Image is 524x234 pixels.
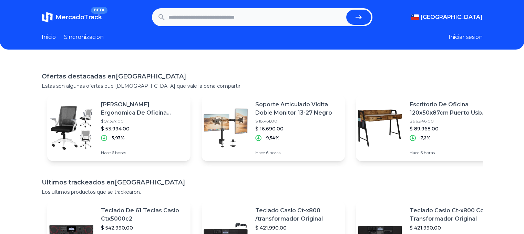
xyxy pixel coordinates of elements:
span: MercadoTrack [55,13,102,21]
p: Hace 6 horas [255,150,339,156]
button: [GEOGRAPHIC_DATA] [411,13,483,21]
p: $ 18.451,00 [255,118,339,124]
p: -7,2% [419,135,431,141]
span: BETA [91,7,107,14]
p: Teclado Casio Ct-x800 /transformador Original [255,206,339,223]
p: $ 421.990,00 [255,224,339,231]
p: Escritorio De Oficina 120x50x87cm Puerto Usb Bolsillo Gancho [410,100,494,117]
h1: Ofertas destacadas en [GEOGRAPHIC_DATA] [42,72,483,81]
a: Inicio [42,33,56,41]
img: Featured image [202,104,250,152]
p: Teclado De 61 Teclas Casio Ctx5000c2 [101,206,185,223]
img: Featured image [47,104,95,152]
p: Hace 6 horas [101,150,185,156]
p: $ 96.946,00 [410,118,494,124]
img: Chile [411,14,419,20]
p: Estas son algunas ofertas que [DEMOGRAPHIC_DATA] que vale la pena compartir. [42,83,483,89]
p: Hace 6 horas [410,150,494,156]
p: Soporte Articulado Vidita Doble Monitor 13-27 Negro [255,100,339,117]
p: -5,93% [110,135,125,141]
p: Teclado Casio Ct-x800 Con Transformador Original [410,206,494,223]
span: [GEOGRAPHIC_DATA] [421,13,483,21]
img: Featured image [356,104,404,152]
a: Sincronizacion [64,33,104,41]
img: MercadoTrack [42,12,53,23]
p: $ 16.690,00 [255,125,339,132]
p: $ 89.968,00 [410,125,494,132]
a: Featured image[PERSON_NAME] Ergonomica De Oficina Escritorio Ejecutiva Látex$ 57.397,00$ 53.994,0... [47,95,191,161]
p: $ 53.994,00 [101,125,185,132]
a: Featured imageSoporte Articulado Vidita Doble Monitor 13-27 Negro$ 18.451,00$ 16.690,00-9,54%Hace... [202,95,345,161]
p: $ 421.990,00 [410,224,494,231]
h1: Ultimos trackeados en [GEOGRAPHIC_DATA] [42,178,483,187]
p: $ 542.990,00 [101,224,185,231]
p: [PERSON_NAME] Ergonomica De Oficina Escritorio Ejecutiva Látex [101,100,185,117]
a: MercadoTrackBETA [42,12,102,23]
button: Iniciar sesion [449,33,483,41]
p: -9,54% [264,135,279,141]
p: Los ultimos productos que se trackearon. [42,189,483,195]
p: $ 57.397,00 [101,118,185,124]
a: Featured imageEscritorio De Oficina 120x50x87cm Puerto Usb Bolsillo Gancho$ 96.946,00$ 89.968,00-... [356,95,499,161]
